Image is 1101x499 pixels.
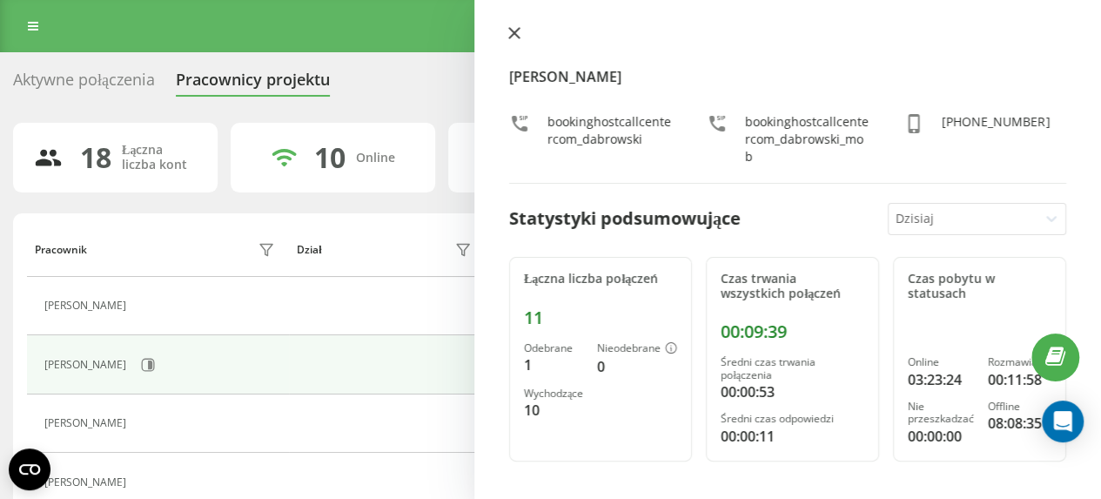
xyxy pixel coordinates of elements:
[524,400,583,421] div: 10
[597,356,677,377] div: 0
[44,417,131,429] div: [PERSON_NAME]
[721,413,864,425] div: Średni czas odpowiedzi
[547,113,672,165] div: bookinghostcallcentercom_dabrowski
[524,342,583,354] div: Odebrane
[524,354,583,375] div: 1
[721,426,864,447] div: 00:00:11
[721,321,864,342] div: 00:09:39
[297,244,321,256] div: Dział
[908,426,974,447] div: 00:00:00
[721,356,864,381] div: Średni czas trwania połączenia
[44,359,131,371] div: [PERSON_NAME]
[356,151,395,165] div: Online
[524,272,677,287] div: Łączna liczba połączeń
[721,381,864,402] div: 00:00:53
[988,413,1051,434] div: 08:08:35
[35,244,87,256] div: Pracownik
[509,66,1066,87] h4: [PERSON_NAME]
[988,369,1051,390] div: 00:11:58
[176,71,330,98] div: Pracownicy projektu
[509,206,741,232] div: Statystyki podsumowujące
[721,272,864,301] div: Czas trwania wszystkich połączeń
[745,113,869,165] div: bookinghostcallcentercom_dabrowski_mob
[1042,401,1084,442] div: Open Intercom Messenger
[988,356,1051,368] div: Rozmawia
[908,356,974,368] div: Online
[44,300,131,312] div: [PERSON_NAME]
[13,71,155,98] div: Aktywne połączenia
[942,113,1050,165] div: [PHONE_NUMBER]
[908,272,1051,301] div: Czas pobytu w statusach
[524,307,677,328] div: 11
[44,476,131,489] div: [PERSON_NAME]
[908,401,974,426] div: Nie przeszkadzać
[314,141,346,174] div: 10
[908,369,974,390] div: 03:23:24
[80,141,111,174] div: 18
[9,448,50,490] button: Open CMP widget
[597,342,677,356] div: Nieodebrane
[524,388,583,400] div: Wychodzące
[122,143,197,172] div: Łączna liczba kont
[988,401,1051,413] div: Offline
